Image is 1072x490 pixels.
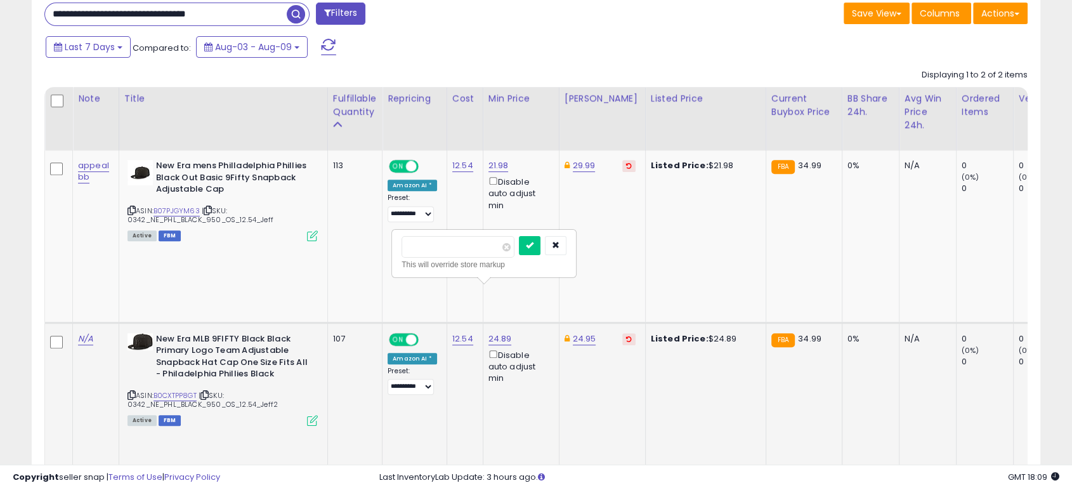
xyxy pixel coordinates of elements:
[973,3,1028,24] button: Actions
[127,160,153,185] img: 31+nJhCSh7L._SL40_.jpg
[452,333,473,345] a: 12.54
[573,333,596,345] a: 24.95
[390,161,406,172] span: ON
[154,206,200,216] a: B07PJGYM63
[651,333,756,345] div: $24.89
[798,159,821,171] span: 34.99
[388,194,437,222] div: Preset:
[920,7,960,20] span: Columns
[127,333,153,350] img: 31gLtIPAwhL._SL40_.jpg
[651,160,756,171] div: $21.98
[1019,333,1070,345] div: 0
[156,333,310,383] b: New Era MLB 9FIFTY Black Black Primary Logo Team Adjustable Snapback Hat Cap One Size Fits All - ...
[215,41,292,53] span: Aug-03 - Aug-09
[771,333,795,347] small: FBA
[962,160,1013,171] div: 0
[1019,160,1070,171] div: 0
[388,92,441,105] div: Repricing
[388,353,437,364] div: Amazon AI *
[844,3,910,24] button: Save View
[333,92,377,119] div: Fulfillable Quantity
[905,160,946,171] div: N/A
[651,92,761,105] div: Listed Price
[488,159,509,172] a: 21.98
[452,159,473,172] a: 12.54
[124,92,322,105] div: Title
[388,367,437,395] div: Preset:
[108,471,162,483] a: Terms of Use
[388,180,437,191] div: Amazon AI *
[651,333,709,345] b: Listed Price:
[78,92,114,105] div: Note
[402,258,566,271] div: This will override store markup
[962,92,1008,119] div: Ordered Items
[962,345,979,355] small: (0%)
[488,92,554,105] div: Min Price
[164,471,220,483] a: Privacy Policy
[159,415,181,426] span: FBM
[573,159,596,172] a: 29.99
[13,471,59,483] strong: Copyright
[1019,356,1070,367] div: 0
[1019,92,1065,105] div: Velocity
[962,172,979,182] small: (0%)
[488,333,512,345] a: 24.89
[565,92,640,105] div: [PERSON_NAME]
[127,390,278,409] span: | SKU: 0342_NE_PHL_BLACK_950_OS_12.54_Jeff2
[452,92,478,105] div: Cost
[1019,183,1070,194] div: 0
[912,3,971,24] button: Columns
[922,69,1028,81] div: Displaying 1 to 2 of 2 items
[798,333,821,345] span: 34.99
[1008,471,1059,483] span: 2025-08-17 18:09 GMT
[417,334,437,345] span: OFF
[316,3,365,25] button: Filters
[159,230,181,241] span: FBM
[905,92,951,132] div: Avg Win Price 24h.
[379,472,1060,484] div: Last InventoryLab Update: 3 hours ago.
[1019,345,1036,355] small: (0%)
[127,160,318,240] div: ASIN:
[65,41,115,53] span: Last 7 Days
[127,415,157,426] span: All listings currently available for purchase on Amazon
[78,159,109,183] a: appeal bb
[196,36,308,58] button: Aug-03 - Aug-09
[154,390,197,401] a: B0CXTPP8GT
[13,472,220,484] div: seller snap | |
[390,334,406,345] span: ON
[333,333,372,345] div: 107
[127,333,318,425] div: ASIN:
[847,333,889,345] div: 0%
[133,42,191,54] span: Compared to:
[488,348,549,385] div: Disable auto adjust min
[156,160,310,199] b: New Era mens Philladelphia Phillies Black Out Basic 9Fifty Snapback Adjustable Cap
[127,230,157,241] span: All listings currently available for purchase on Amazon
[771,92,837,119] div: Current Buybox Price
[962,183,1013,194] div: 0
[651,159,709,171] b: Listed Price:
[1019,172,1036,182] small: (0%)
[771,160,795,174] small: FBA
[417,161,437,172] span: OFF
[488,175,549,211] div: Disable auto adjust min
[962,333,1013,345] div: 0
[127,206,273,225] span: | SKU: 0342_NE_PHL_BLACK_950_OS_12.54_Jeff
[333,160,372,171] div: 113
[847,160,889,171] div: 0%
[46,36,131,58] button: Last 7 Days
[905,333,946,345] div: N/A
[78,333,93,345] a: N/A
[962,356,1013,367] div: 0
[847,92,894,119] div: BB Share 24h.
